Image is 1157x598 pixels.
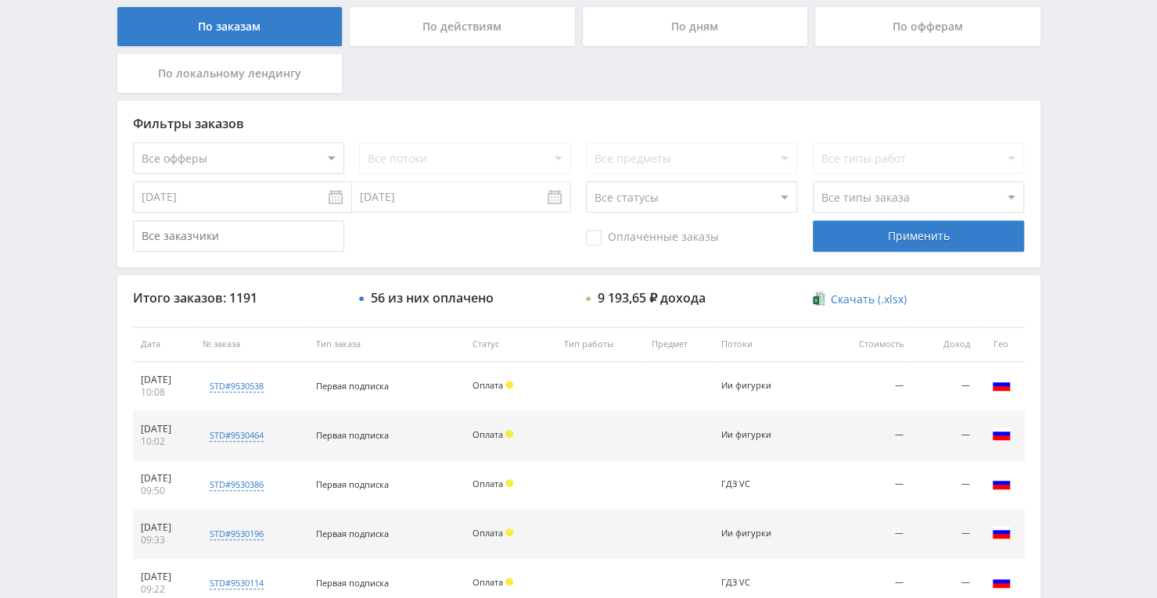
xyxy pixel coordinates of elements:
[141,472,188,485] div: [DATE]
[505,578,513,585] span: Холд
[210,478,264,491] div: std#9530386
[831,293,907,306] span: Скачать (.xlsx)
[316,429,389,441] span: Первая подписка
[473,527,503,539] span: Оплата
[473,478,503,489] span: Оплата
[830,460,911,510] td: —
[505,381,513,389] span: Холд
[505,479,513,487] span: Холд
[473,428,503,440] span: Оплата
[141,386,188,399] div: 10:08
[978,327,1025,362] th: Гео
[316,577,389,589] span: Первая подписка
[830,510,911,559] td: —
[133,327,196,362] th: Дата
[992,375,1011,394] img: rus.png
[598,291,706,305] div: 9 193,65 ₽ дохода
[911,411,977,460] td: —
[316,528,389,539] span: Первая подписка
[992,474,1011,492] img: rus.png
[210,577,264,589] div: std#9530114
[141,423,188,435] div: [DATE]
[473,576,503,588] span: Оплата
[465,327,556,362] th: Статус
[133,220,344,252] input: Все заказчики
[992,523,1011,542] img: rus.png
[350,7,575,46] div: По действиям
[644,327,713,362] th: Предмет
[911,327,977,362] th: Доход
[721,479,792,489] div: ГДЗ VC
[117,7,343,46] div: По заказам
[911,460,977,510] td: —
[911,362,977,411] td: —
[830,411,911,460] td: —
[721,381,792,391] div: Ии фигурки
[830,362,911,411] td: —
[813,220,1024,252] div: Применить
[141,485,188,497] div: 09:50
[830,327,911,362] th: Стоимость
[133,116,1025,131] div: Фильтры заказов
[117,54,343,93] div: По локальному лендингу
[316,478,389,490] span: Первая подписка
[721,430,792,440] div: Ии фигурки
[141,374,188,386] div: [DATE]
[473,379,503,391] span: Оплата
[911,510,977,559] td: —
[210,380,264,392] div: std#9530538
[505,430,513,438] span: Холд
[371,291,494,305] div: 56 из них оплачено
[133,291,344,305] div: Итого заказов: 1191
[556,327,644,362] th: Тип работы
[141,583,188,596] div: 09:22
[992,572,1011,591] img: rus.png
[586,230,719,245] span: Оплаченные заказы
[583,7,808,46] div: По дням
[141,521,188,534] div: [DATE]
[721,528,792,539] div: Ии фигурки
[141,534,188,546] div: 09:33
[813,292,907,307] a: Скачать (.xlsx)
[210,528,264,540] div: std#9530196
[992,424,1011,443] img: rus.png
[721,578,792,588] div: ГДЗ VC
[713,327,829,362] th: Потоки
[195,327,307,362] th: № заказа
[308,327,465,362] th: Тип заказа
[815,7,1040,46] div: По офферам
[210,429,264,442] div: std#9530464
[141,571,188,583] div: [DATE]
[813,291,826,306] img: xlsx
[141,435,188,448] div: 10:02
[505,528,513,536] span: Холд
[316,380,389,392] span: Первая подписка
